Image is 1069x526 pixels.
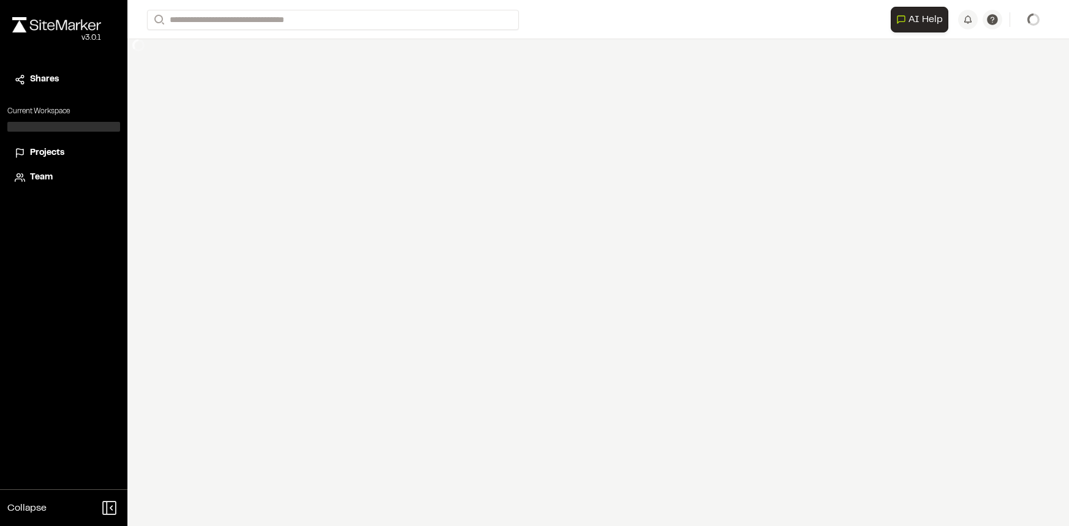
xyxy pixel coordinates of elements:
div: Oh geez...please don't... [12,32,101,43]
span: Shares [30,73,59,86]
span: Projects [30,146,64,160]
span: Team [30,171,53,184]
button: Search [147,10,169,30]
img: rebrand.png [12,17,101,32]
span: AI Help [908,12,943,27]
button: Open AI Assistant [891,7,948,32]
div: Open AI Assistant [891,7,953,32]
span: Collapse [7,501,47,516]
a: Team [15,171,113,184]
p: Current Workspace [7,106,120,117]
a: Projects [15,146,113,160]
a: Shares [15,73,113,86]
